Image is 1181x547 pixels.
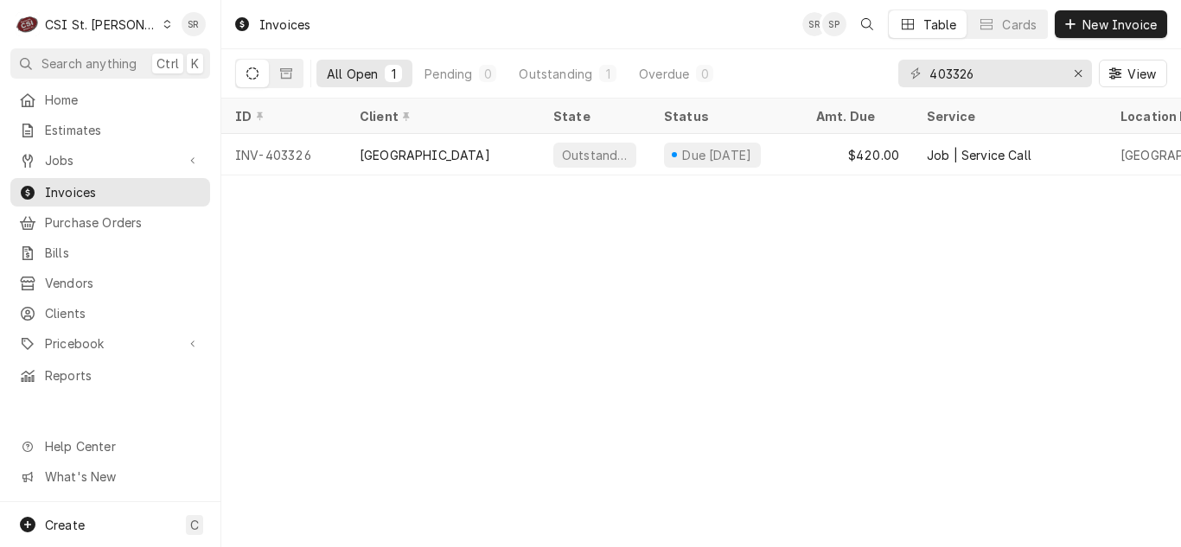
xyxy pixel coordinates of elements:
span: K [191,54,199,73]
span: New Invoice [1079,16,1160,34]
span: Search anything [41,54,137,73]
a: Home [10,86,210,114]
div: SR [802,12,827,36]
div: Stephani Roth's Avatar [182,12,206,36]
span: Pricebook [45,334,176,353]
a: Clients [10,299,210,328]
div: C [16,12,40,36]
div: Job | Service Call [927,146,1031,164]
span: Ctrl [156,54,179,73]
span: Clients [45,304,201,322]
div: INV-403326 [221,134,346,175]
a: Estimates [10,116,210,144]
div: [GEOGRAPHIC_DATA] [360,146,490,164]
div: 1 [603,65,613,83]
div: 1 [388,65,399,83]
div: Overdue [639,65,689,83]
span: What's New [45,467,200,486]
div: Due [DATE] [680,146,754,164]
button: Open search [853,10,881,38]
div: 0 [482,65,493,83]
span: Estimates [45,121,201,139]
div: All Open [327,65,378,83]
a: Reports [10,361,210,390]
span: Invoices [45,183,201,201]
button: New Invoice [1055,10,1167,38]
div: SR [182,12,206,36]
span: C [190,516,199,534]
div: Service [927,107,1089,125]
a: Purchase Orders [10,208,210,237]
div: 0 [699,65,710,83]
div: Outstanding [560,146,629,164]
span: Vendors [45,274,201,292]
button: Search anythingCtrlK [10,48,210,79]
div: CSI St. Louis's Avatar [16,12,40,36]
a: Invoices [10,178,210,207]
span: Create [45,518,85,532]
button: Erase input [1064,60,1092,87]
a: Go to Pricebook [10,329,210,358]
div: Status [664,107,785,125]
div: Shelley Politte's Avatar [822,12,846,36]
div: SP [822,12,846,36]
div: CSI St. [PERSON_NAME] [45,16,157,34]
span: Home [45,91,201,109]
div: Client [360,107,522,125]
div: $420.00 [802,134,913,175]
div: Cards [1002,16,1037,34]
a: Vendors [10,269,210,297]
div: Stephani Roth's Avatar [802,12,827,36]
div: Amt. Due [816,107,896,125]
span: Bills [45,244,201,262]
input: Keyword search [929,60,1059,87]
span: Purchase Orders [45,213,201,232]
div: Outstanding [519,65,592,83]
button: View [1099,60,1167,87]
a: Go to Jobs [10,146,210,175]
span: Jobs [45,151,176,169]
div: Table [923,16,957,34]
span: Help Center [45,437,200,455]
a: Go to What's New [10,462,210,491]
div: Pending [425,65,472,83]
a: Go to Help Center [10,432,210,461]
div: ID [235,107,329,125]
a: Bills [10,239,210,267]
span: Reports [45,366,201,385]
span: View [1124,65,1159,83]
div: State [553,107,636,125]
